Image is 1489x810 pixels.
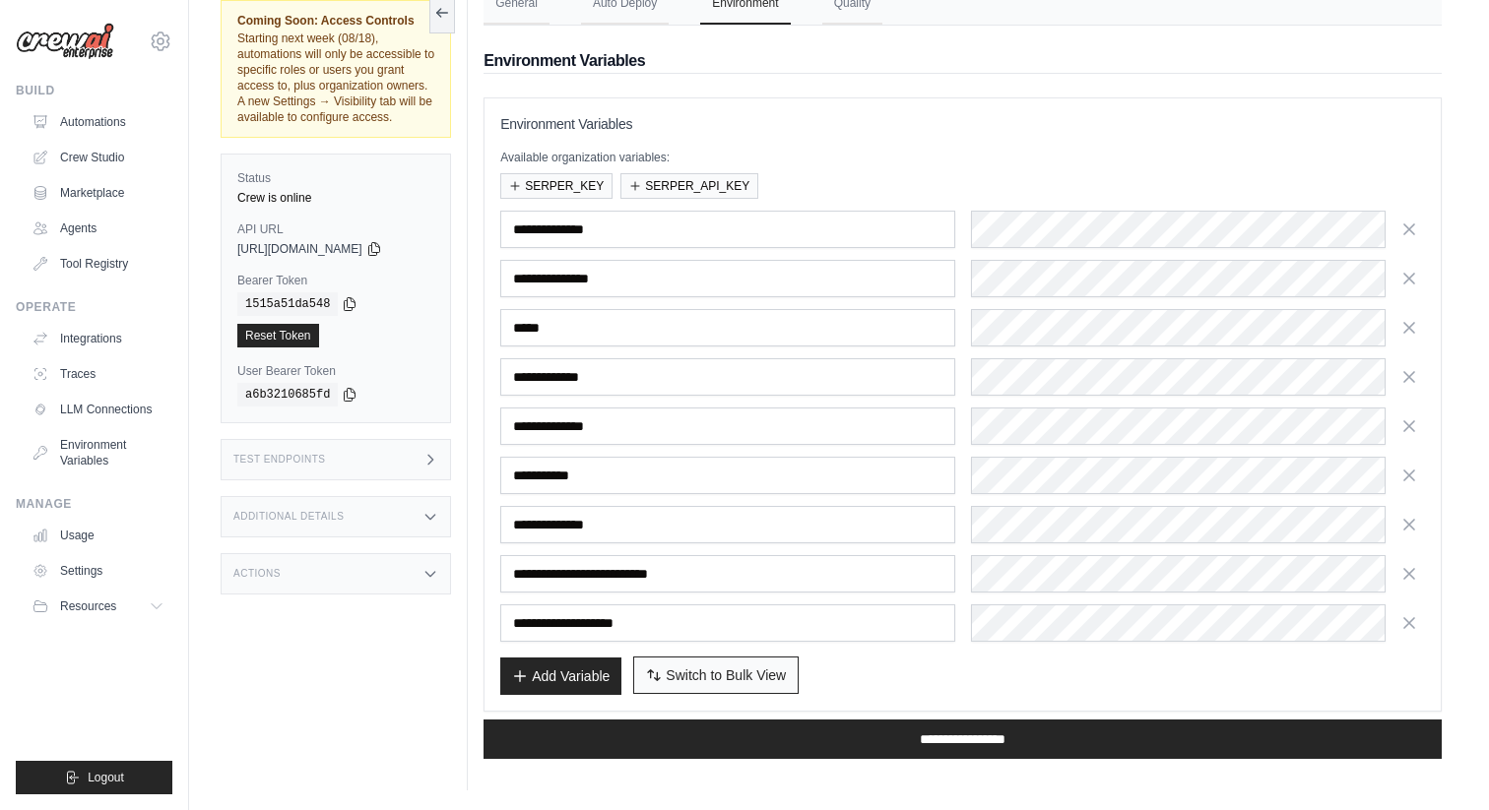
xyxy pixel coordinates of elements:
[16,496,172,512] div: Manage
[24,213,172,244] a: Agents
[233,511,344,523] h3: Additional Details
[24,177,172,209] a: Marketplace
[237,383,338,406] code: a6b3210685fd
[620,173,758,199] button: SERPER_API_KEY
[500,657,621,695] button: Add Variable
[500,150,1425,165] p: Available organization variables:
[88,770,124,785] span: Logout
[16,761,172,794] button: Logout
[237,221,434,237] label: API URL
[60,598,116,614] span: Resources
[237,13,434,29] span: Coming Soon: Access Controls
[237,190,434,206] div: Crew is online
[484,49,1442,73] h2: Environment Variables
[237,273,434,288] label: Bearer Token
[24,142,172,173] a: Crew Studio
[24,248,172,280] a: Tool Registry
[237,170,434,186] label: Status
[16,299,172,315] div: Operate
[24,520,172,551] a: Usage
[237,241,362,257] span: [URL][DOMAIN_NAME]
[16,23,114,60] img: Logo
[237,31,434,124] span: Starting next week (08/18), automations will only be accessible to specific roles or users you gr...
[500,173,613,199] button: SERPER_KEY
[237,292,338,316] code: 1515a51da548
[237,363,434,379] label: User Bearer Token
[237,324,319,347] a: Reset Token
[233,568,281,580] h3: Actions
[24,591,172,622] button: Resources
[16,83,172,98] div: Build
[24,429,172,476] a: Environment Variables
[24,358,172,390] a: Traces
[24,106,172,138] a: Automations
[633,656,799,694] button: Switch to Bulk View
[233,454,326,466] h3: Test Endpoints
[24,394,172,425] a: LLM Connections
[666,665,786,685] span: Switch to Bulk View
[500,114,1425,134] h3: Environment Variables
[24,555,172,587] a: Settings
[24,323,172,354] a: Integrations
